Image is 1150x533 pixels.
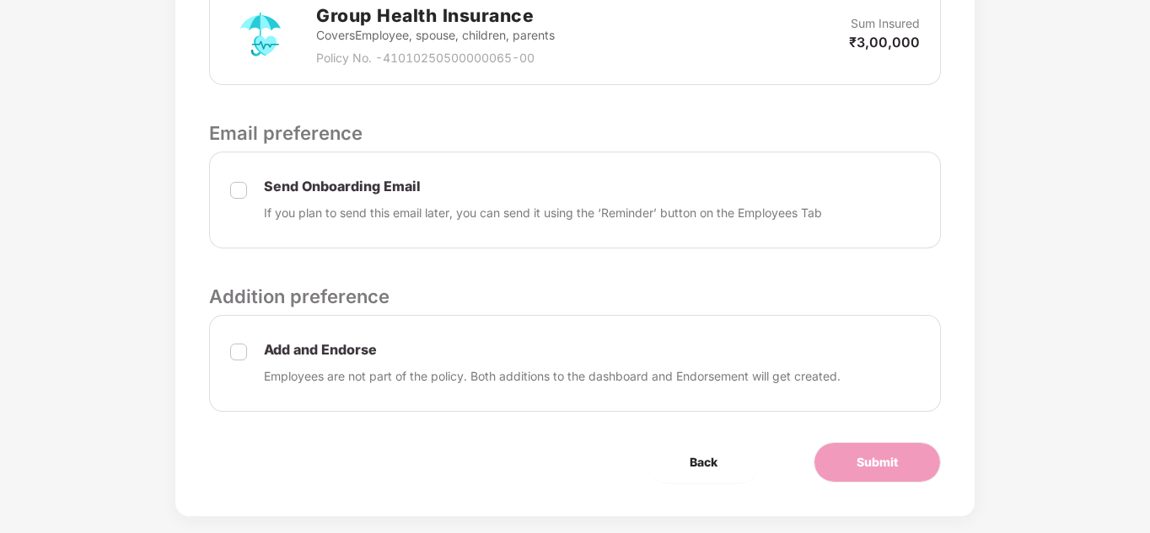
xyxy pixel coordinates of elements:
[209,282,940,311] p: Addition preference
[316,2,555,29] h2: Group Health Insurance
[316,26,555,45] p: Covers Employee, spouse, children, parents
[264,178,822,195] p: Send Onboarding Email
[209,119,940,147] p: Email preference
[690,453,717,472] span: Back
[648,442,760,482] button: Back
[264,367,841,386] p: Employees are not part of the policy. Both additions to the dashboard and Endorsement will get cr...
[814,442,941,482] button: Submit
[230,4,291,65] img: svg+xml;base64,PHN2ZyB4bWxucz0iaHR0cDovL3d3dy53My5vcmcvMjAwMC9zdmciIHdpZHRoPSI3MiIgaGVpZ2h0PSI3Mi...
[264,204,822,222] p: If you plan to send this email later, you can send it using the ‘Reminder’ button on the Employee...
[849,33,920,51] p: ₹3,00,000
[264,341,841,359] p: Add and Endorse
[851,14,920,33] p: Sum Insured
[316,49,555,67] p: Policy No. - 41010250500000065-00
